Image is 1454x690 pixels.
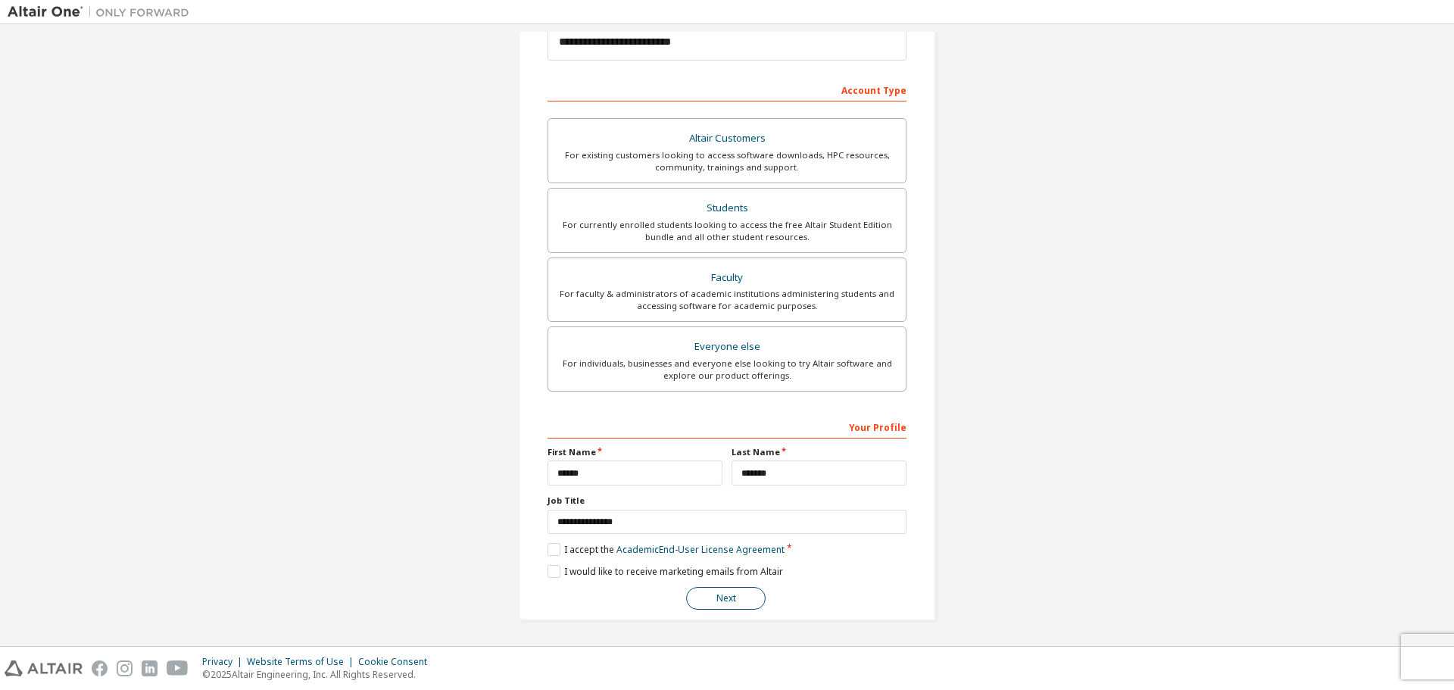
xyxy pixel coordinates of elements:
label: I accept the [548,543,785,556]
div: For existing customers looking to access software downloads, HPC resources, community, trainings ... [557,149,897,173]
div: Students [557,198,897,219]
button: Next [686,587,766,610]
img: linkedin.svg [142,660,158,676]
div: Your Profile [548,414,906,439]
label: Job Title [548,495,906,507]
img: facebook.svg [92,660,108,676]
label: Last Name [732,446,906,458]
div: For currently enrolled students looking to access the free Altair Student Edition bundle and all ... [557,219,897,243]
div: For individuals, businesses and everyone else looking to try Altair software and explore our prod... [557,357,897,382]
img: altair_logo.svg [5,660,83,676]
label: I would like to receive marketing emails from Altair [548,565,783,578]
a: Academic End-User License Agreement [616,543,785,556]
div: For faculty & administrators of academic institutions administering students and accessing softwa... [557,288,897,312]
img: youtube.svg [167,660,189,676]
div: Account Type [548,77,906,101]
div: Faculty [557,267,897,289]
p: © 2025 Altair Engineering, Inc. All Rights Reserved. [202,668,436,681]
div: Cookie Consent [358,656,436,668]
div: Website Terms of Use [247,656,358,668]
img: instagram.svg [117,660,133,676]
div: Privacy [202,656,247,668]
label: First Name [548,446,722,458]
div: Altair Customers [557,128,897,149]
img: Altair One [8,5,197,20]
div: Everyone else [557,336,897,357]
